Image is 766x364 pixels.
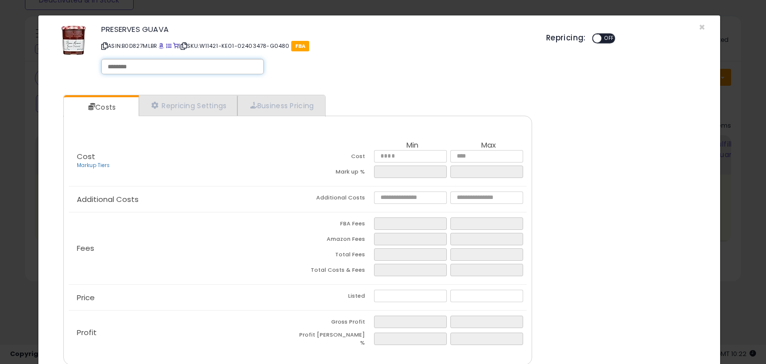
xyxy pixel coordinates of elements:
[374,141,450,150] th: Min
[166,42,172,50] a: All offer listings
[298,191,374,207] td: Additional Costs
[69,153,298,170] p: Cost
[298,264,374,279] td: Total Costs & Fees
[159,42,164,50] a: BuyBox page
[298,150,374,166] td: Cost
[699,20,705,34] span: ×
[69,329,298,337] p: Profit
[77,162,110,169] a: Markup Tiers
[601,34,617,43] span: OFF
[298,290,374,305] td: Listed
[173,42,179,50] a: Your listing only
[298,166,374,181] td: Mark up %
[69,195,298,203] p: Additional Costs
[61,25,86,55] img: 51Afv8JlI8L._SL60_.jpg
[546,34,586,42] h5: Repricing:
[64,97,138,117] a: Costs
[69,294,298,302] p: Price
[291,41,310,51] span: FBA
[69,244,298,252] p: Fees
[101,25,531,33] h3: PRESERVES GUAVA
[101,38,531,54] p: ASIN: B0D827MLBR | SKU: W11421-KE01-02403478-G0480
[298,233,374,248] td: Amazon Fees
[298,316,374,331] td: Gross Profit
[298,248,374,264] td: Total Fees
[298,217,374,233] td: FBA Fees
[139,95,237,116] a: Repricing Settings
[298,331,374,350] td: Profit [PERSON_NAME] %
[237,95,324,116] a: Business Pricing
[450,141,527,150] th: Max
